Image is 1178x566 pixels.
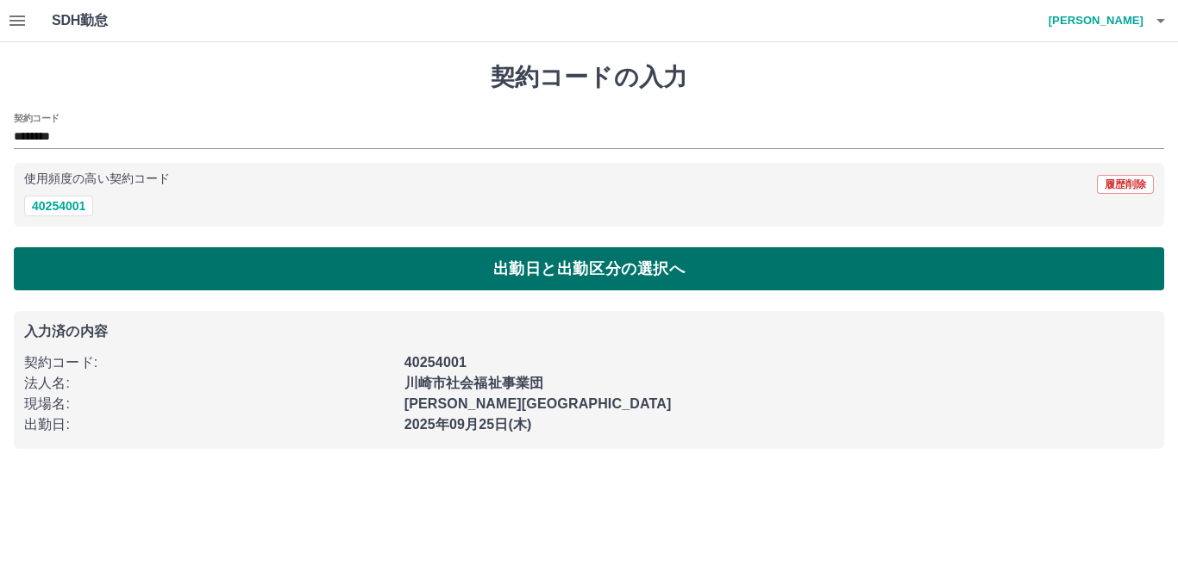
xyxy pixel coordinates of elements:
p: 現場名 : [24,394,394,414]
p: 出勤日 : [24,414,394,435]
button: 履歴削除 [1097,175,1154,194]
p: 法人名 : [24,373,394,394]
b: 40254001 [404,355,467,370]
button: 40254001 [24,196,93,216]
h1: 契約コードの入力 [14,63,1164,92]
h2: 契約コード [14,111,60,125]
b: [PERSON_NAME][GEOGRAPHIC_DATA] [404,396,672,411]
button: 出勤日と出勤区分の選択へ [14,247,1164,290]
p: 使用頻度の高い契約コード [24,173,170,185]
b: 川崎市社会福祉事業団 [404,376,544,390]
b: 2025年09月25日(木) [404,417,532,432]
p: 契約コード : [24,352,394,373]
p: 入力済の内容 [24,325,1154,339]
